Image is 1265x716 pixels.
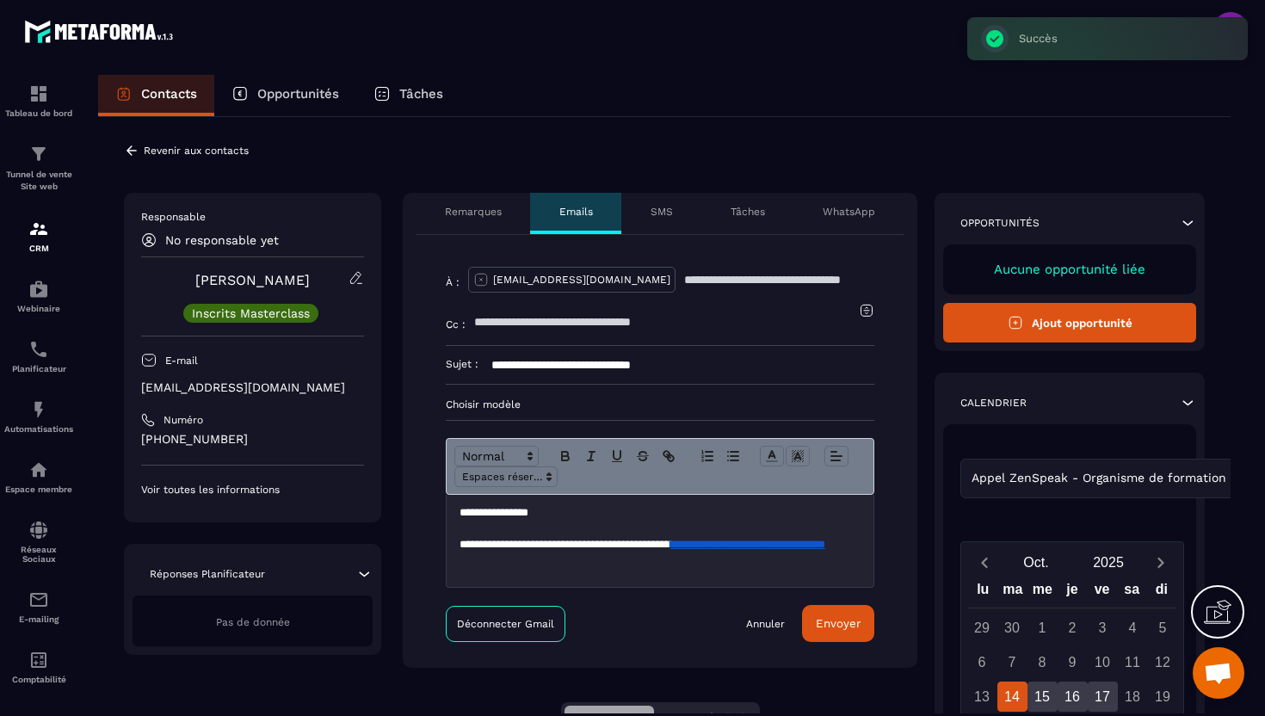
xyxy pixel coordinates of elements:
[28,589,49,610] img: email
[399,86,443,102] p: Tâches
[141,380,364,396] p: [EMAIL_ADDRESS][DOMAIN_NAME]
[141,86,197,102] p: Contacts
[28,219,49,239] img: formation
[746,617,785,631] a: Annuler
[1058,577,1088,608] div: je
[1148,682,1178,712] div: 19
[164,413,203,427] p: Numéro
[4,71,73,131] a: formationformationTableau de bord
[968,551,1000,574] button: Previous month
[559,205,593,219] p: Emails
[141,483,364,497] p: Voir toutes les informations
[4,326,73,386] a: schedulerschedulerPlanificateur
[1193,647,1244,699] div: Ouvrir le chat
[4,304,73,313] p: Webinaire
[195,272,310,288] a: [PERSON_NAME]
[1148,647,1178,677] div: 12
[141,210,364,224] p: Responsable
[4,364,73,373] p: Planificateur
[802,605,874,642] button: Envoyer
[1072,547,1145,577] button: Open years overlay
[967,469,1230,488] span: Appel ZenSpeak - Organisme de formation
[28,83,49,104] img: formation
[1230,469,1243,488] input: Search for option
[356,75,460,116] a: Tâches
[4,266,73,326] a: automationsautomationsWebinaire
[28,279,49,299] img: automations
[960,262,1179,277] p: Aucune opportunité liée
[98,75,214,116] a: Contacts
[4,447,73,507] a: automationsautomationsEspace membre
[1118,682,1148,712] div: 18
[165,233,279,247] p: No responsable yet
[1027,682,1058,712] div: 15
[4,577,73,637] a: emailemailE-mailing
[4,206,73,266] a: formationformationCRM
[257,86,339,102] p: Opportunités
[165,354,198,367] p: E-mail
[4,386,73,447] a: automationsautomationsAutomatisations
[960,396,1027,410] p: Calendrier
[967,647,997,677] div: 6
[150,567,265,581] p: Réponses Planificateur
[943,303,1196,343] button: Ajout opportunité
[28,520,49,540] img: social-network
[1027,577,1058,608] div: me
[1148,613,1178,643] div: 5
[28,650,49,670] img: accountant
[493,273,670,287] p: [EMAIL_ADDRESS][DOMAIN_NAME]
[1145,551,1176,574] button: Next month
[4,131,73,206] a: formationformationTunnel de vente Site web
[1118,647,1148,677] div: 11
[4,485,73,494] p: Espace membre
[651,205,673,219] p: SMS
[4,169,73,193] p: Tunnel de vente Site web
[446,318,466,331] p: Cc :
[998,577,1028,608] div: ma
[4,545,73,564] p: Réseaux Sociaux
[1087,577,1117,608] div: ve
[997,613,1027,643] div: 30
[4,244,73,253] p: CRM
[1027,647,1058,677] div: 8
[24,15,179,47] img: logo
[446,357,478,371] p: Sujet :
[967,682,997,712] div: 13
[1058,647,1088,677] div: 9
[4,637,73,697] a: accountantaccountantComptabilité
[1146,577,1176,608] div: di
[968,577,998,608] div: lu
[1118,613,1148,643] div: 4
[4,507,73,577] a: social-networksocial-networkRéseaux Sociaux
[28,399,49,420] img: automations
[997,647,1027,677] div: 7
[445,205,502,219] p: Remarques
[446,606,565,642] a: Déconnecter Gmail
[1058,613,1088,643] div: 2
[823,205,875,219] p: WhatsApp
[1117,577,1147,608] div: sa
[28,460,49,480] img: automations
[1027,613,1058,643] div: 1
[1088,613,1118,643] div: 3
[144,145,249,157] p: Revenir aux contacts
[192,307,310,319] p: Inscrits Masterclass
[1058,682,1088,712] div: 16
[4,108,73,118] p: Tableau de bord
[4,424,73,434] p: Automatisations
[967,613,997,643] div: 29
[4,675,73,684] p: Comptabilité
[141,431,364,447] p: [PHONE_NUMBER]
[997,682,1027,712] div: 14
[731,205,765,219] p: Tâches
[1000,547,1072,577] button: Open months overlay
[214,75,356,116] a: Opportunités
[4,614,73,624] p: E-mailing
[446,275,460,289] p: À :
[1088,647,1118,677] div: 10
[28,144,49,164] img: formation
[960,216,1040,230] p: Opportunités
[216,616,290,628] span: Pas de donnée
[28,339,49,360] img: scheduler
[1088,682,1118,712] div: 17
